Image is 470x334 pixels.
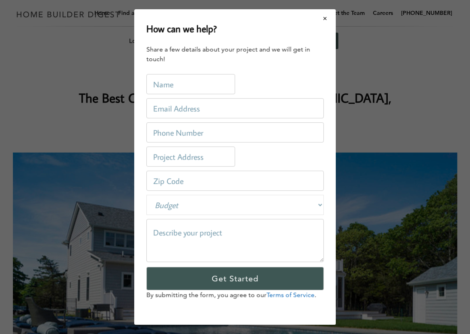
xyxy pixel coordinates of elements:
a: Terms of Service [266,291,314,299]
p: By submitting the form, you agree to our . [146,290,324,300]
div: Share a few details about your project and we will get in touch! [146,45,324,64]
input: Phone Number [146,122,324,142]
input: Zip Code [146,171,324,191]
input: Name [146,74,235,94]
h2: How can we help? [146,21,217,36]
button: Close modal [314,10,336,27]
input: Get Started [146,267,324,290]
iframe: Drift Widget Chat Controller [316,276,460,324]
input: Email Address [146,98,324,118]
input: Project Address [146,146,235,167]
